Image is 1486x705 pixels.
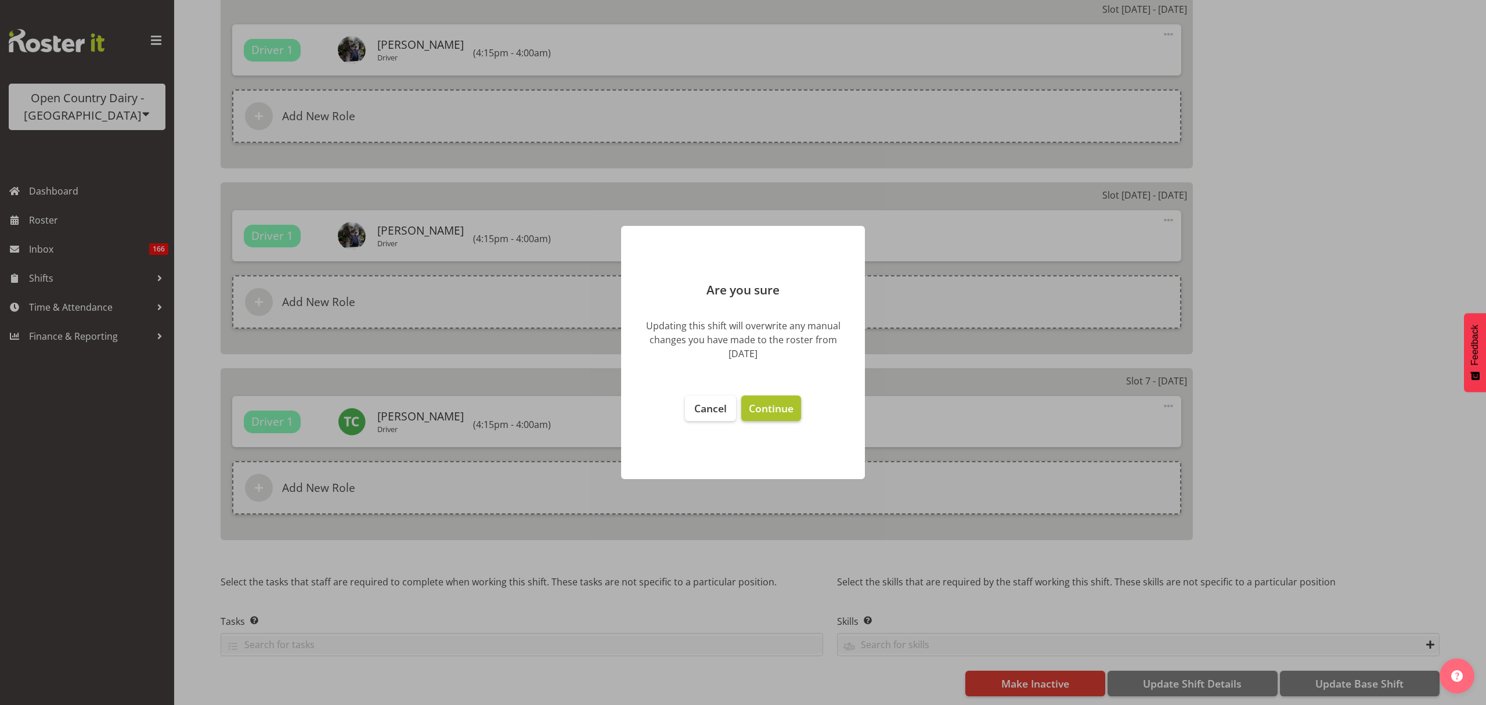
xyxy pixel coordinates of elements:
[1470,325,1480,365] span: Feedback
[639,319,847,361] div: Updating this shift will overwrite any manual changes you have made to the roster from [DATE]
[1451,670,1463,682] img: help-xxl-2.png
[749,401,794,415] span: Continue
[1464,313,1486,392] button: Feedback - Show survey
[741,395,801,421] button: Continue
[694,401,727,415] span: Cancel
[633,284,853,296] p: Are you sure
[685,395,736,421] button: Cancel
